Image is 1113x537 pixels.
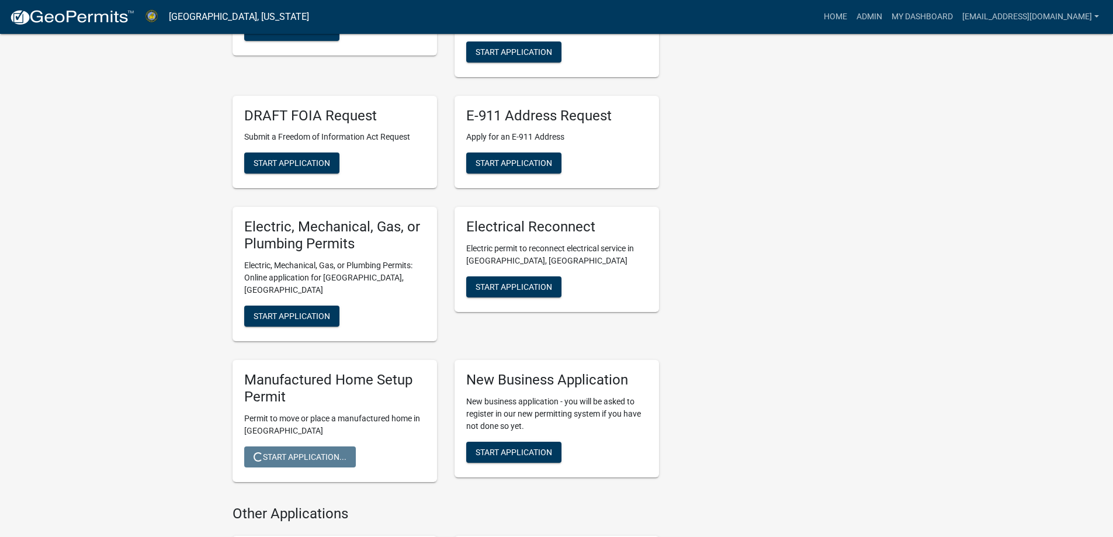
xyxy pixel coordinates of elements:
h5: DRAFT FOIA Request [244,108,425,124]
img: Abbeville County, South Carolina [144,9,160,25]
a: [EMAIL_ADDRESS][DOMAIN_NAME] [958,6,1104,28]
p: Electric permit to reconnect electrical service in [GEOGRAPHIC_DATA], [GEOGRAPHIC_DATA] [466,242,647,267]
button: Start Application [244,153,339,174]
span: Start Application [476,447,552,456]
h5: Manufactured Home Setup Permit [244,372,425,406]
a: Home [819,6,852,28]
p: Apply for an E-911 Address [466,131,647,143]
h5: Electric, Mechanical, Gas, or Plumbing Permits [244,219,425,252]
h5: New Business Application [466,372,647,389]
a: Admin [852,6,887,28]
span: Start Application [254,311,330,321]
h5: E-911 Address Request [466,108,647,124]
span: Start Application [476,282,552,292]
button: Start Application [466,442,561,463]
span: Start Application... [254,452,346,461]
button: Start Application [466,276,561,297]
span: Start Application [254,158,330,168]
p: Permit to move or place a manufactured home in [GEOGRAPHIC_DATA] [244,413,425,437]
span: Start Application [476,47,552,56]
p: Submit a Freedom of Information Act Request [244,131,425,143]
p: New business application - you will be asked to register in our new permitting system if you have... [466,396,647,432]
a: My Dashboard [887,6,958,28]
button: Start Application [466,41,561,63]
p: Electric, Mechanical, Gas, or Plumbing Permits: Online application for [GEOGRAPHIC_DATA], [GEOGRA... [244,259,425,296]
button: Start Application [244,306,339,327]
h4: Other Applications [233,505,659,522]
button: Start Application... [244,446,356,467]
a: [GEOGRAPHIC_DATA], [US_STATE] [169,7,309,27]
span: Start Application [476,158,552,168]
button: Start Application [466,153,561,174]
h5: Electrical Reconnect [466,219,647,235]
span: Start Application [254,26,330,35]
